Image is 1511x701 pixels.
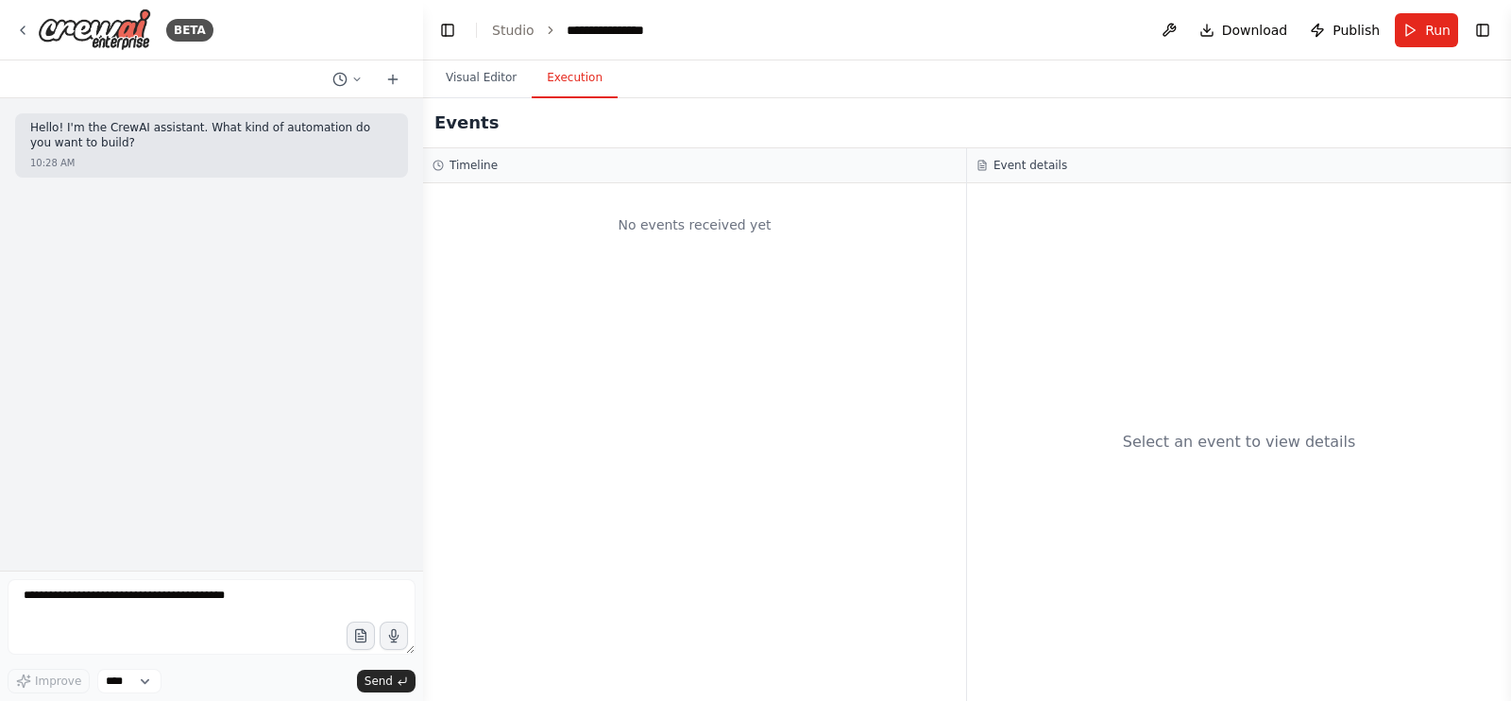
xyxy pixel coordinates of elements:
[378,68,408,91] button: Start a new chat
[347,622,375,650] button: Upload files
[434,110,499,136] h2: Events
[357,670,416,692] button: Send
[532,59,618,98] button: Execution
[434,17,461,43] button: Hide left sidebar
[38,9,151,51] img: Logo
[1192,13,1296,47] button: Download
[380,622,408,650] button: Click to speak your automation idea
[30,156,75,170] div: 10:28 AM
[433,193,957,257] div: No events received yet
[325,68,370,91] button: Switch to previous chat
[1222,21,1288,40] span: Download
[1395,13,1458,47] button: Run
[1469,17,1496,43] button: Show right sidebar
[492,21,660,40] nav: breadcrumb
[365,674,393,689] span: Send
[1302,13,1387,47] button: Publish
[1425,21,1451,40] span: Run
[431,59,532,98] button: Visual Editor
[35,674,81,689] span: Improve
[492,23,535,38] a: Studio
[1333,21,1380,40] span: Publish
[30,121,393,150] p: Hello! I'm the CrewAI assistant. What kind of automation do you want to build?
[166,19,213,42] div: BETA
[993,158,1067,173] h3: Event details
[1123,431,1356,453] div: Select an event to view details
[450,158,498,173] h3: Timeline
[8,669,90,693] button: Improve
